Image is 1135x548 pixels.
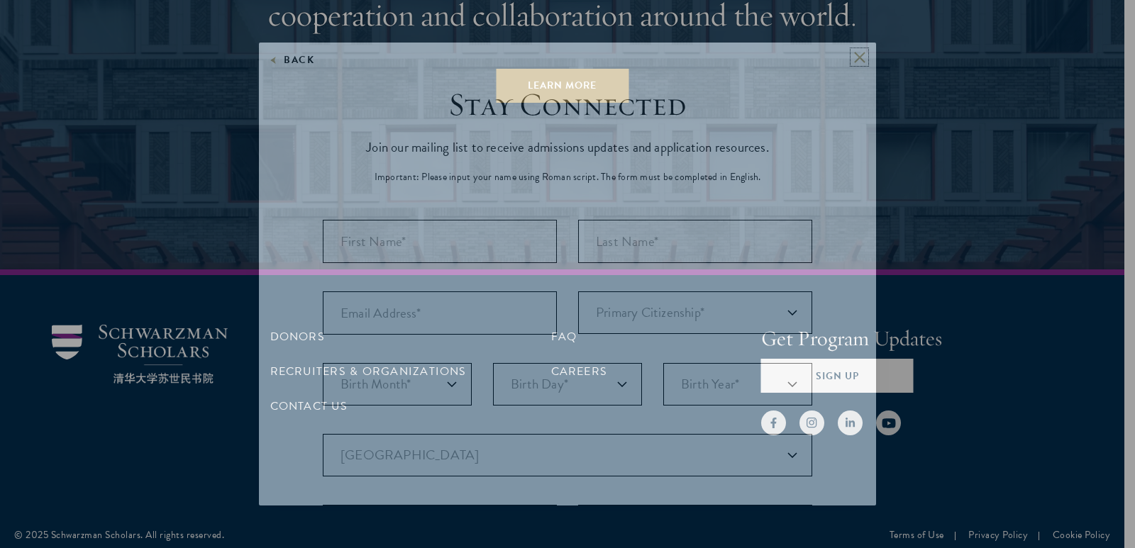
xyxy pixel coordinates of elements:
input: City [323,505,557,548]
select: Year [663,363,812,406]
div: Last Name (Family Name)* [578,220,812,263]
input: First Name* [323,220,557,263]
input: Email Address* [323,291,557,335]
div: Primary Citizenship* [578,291,812,335]
input: Last Name* [578,220,812,263]
div: Birthdate* [323,363,812,434]
p: Join our mailing list to receive admissions updates and application resources. [366,135,769,159]
h3: Stay Connected [448,85,687,125]
select: Month [323,363,472,406]
button: Back [270,51,314,69]
select: Day [493,363,642,406]
p: Important: Please input your name using Roman script. The form must be completed in English. [375,169,761,184]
